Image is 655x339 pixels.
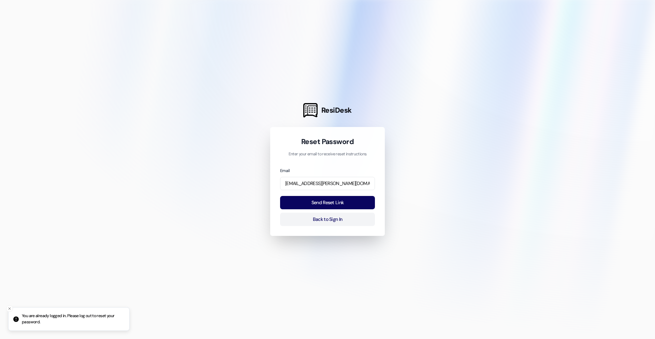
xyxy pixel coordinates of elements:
[280,137,375,146] h1: Reset Password
[303,103,318,117] img: ResiDesk Logo
[280,196,375,209] button: Send Reset Link
[321,105,352,115] span: ResiDesk
[280,177,375,190] input: name@example.com
[22,313,124,325] p: You are already logged in. Please log out to reset your password.
[6,305,13,312] button: Close toast
[280,151,375,157] p: Enter your email to receive reset instructions
[280,168,290,173] label: Email
[280,213,375,226] button: Back to Sign In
